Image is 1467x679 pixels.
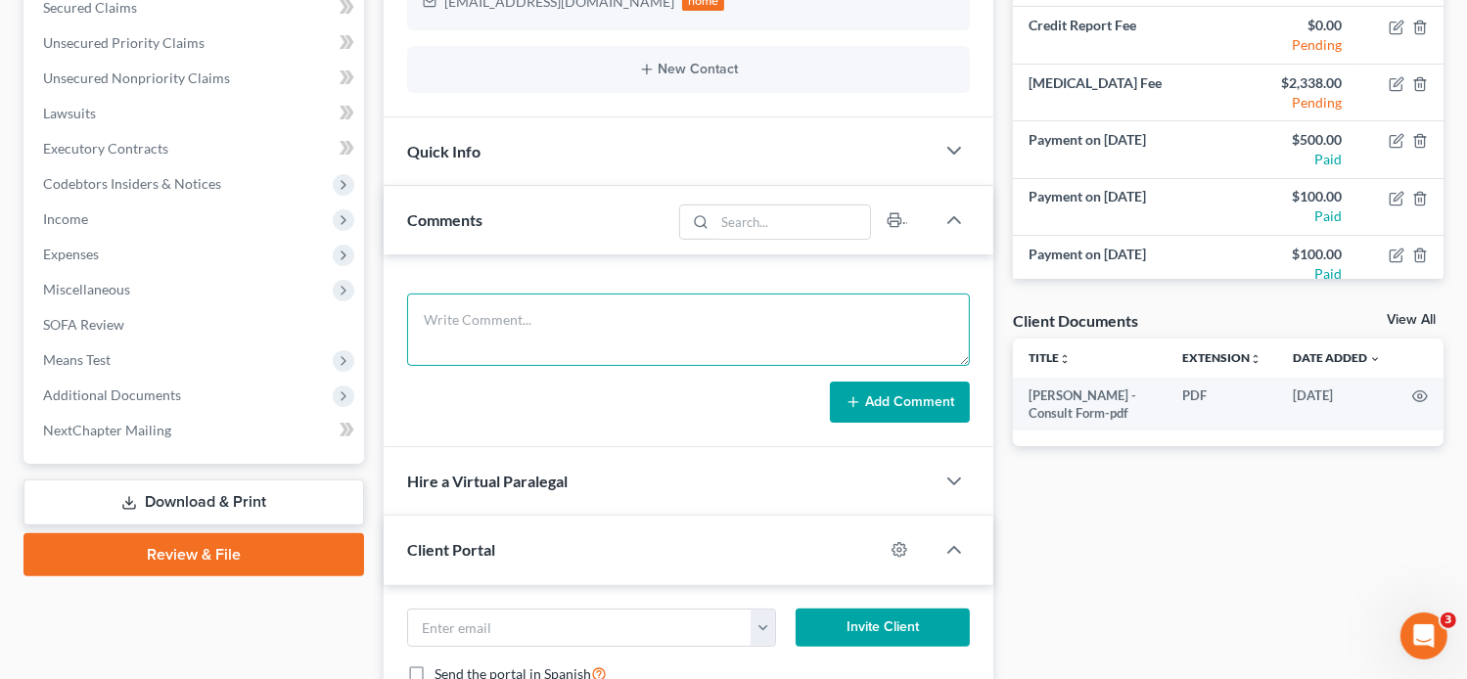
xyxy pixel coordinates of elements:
[1250,353,1261,365] i: unfold_more
[407,540,495,559] span: Client Portal
[1244,130,1342,150] div: $500.00
[43,140,168,157] span: Executory Contracts
[1013,178,1228,235] td: Payment on [DATE]
[1244,264,1342,284] div: Paid
[43,69,230,86] span: Unsecured Nonpriority Claims
[27,307,364,342] a: SOFA Review
[1013,7,1228,64] td: Credit Report Fee
[1400,612,1447,659] iframe: Intercom live chat
[1167,378,1277,431] td: PDF
[23,533,364,576] a: Review & File
[407,142,481,160] span: Quick Info
[1013,310,1138,331] div: Client Documents
[1182,350,1261,365] a: Extensionunfold_more
[1244,16,1342,35] div: $0.00
[1244,187,1342,206] div: $100.00
[1244,150,1342,169] div: Paid
[1293,350,1381,365] a: Date Added expand_more
[408,610,753,647] input: Enter email
[43,351,111,368] span: Means Test
[715,205,871,239] input: Search...
[796,609,971,648] button: Invite Client
[1244,73,1342,93] div: $2,338.00
[1244,206,1342,226] div: Paid
[27,413,364,448] a: NextChapter Mailing
[1369,353,1381,365] i: expand_more
[407,210,482,229] span: Comments
[1013,121,1228,178] td: Payment on [DATE]
[27,61,364,96] a: Unsecured Nonpriority Claims
[1013,64,1228,120] td: [MEDICAL_DATA] Fee
[43,34,205,51] span: Unsecured Priority Claims
[830,382,970,423] button: Add Comment
[43,316,124,333] span: SOFA Review
[43,105,96,121] span: Lawsuits
[1013,236,1228,293] td: Payment on [DATE]
[407,472,568,490] span: Hire a Virtual Paralegal
[1244,93,1342,113] div: Pending
[1244,35,1342,55] div: Pending
[1059,353,1071,365] i: unfold_more
[23,479,364,525] a: Download & Print
[1029,350,1071,365] a: Titleunfold_more
[1441,612,1456,628] span: 3
[27,131,364,166] a: Executory Contracts
[43,281,130,297] span: Miscellaneous
[1387,313,1436,327] a: View All
[27,25,364,61] a: Unsecured Priority Claims
[1013,378,1167,431] td: [PERSON_NAME] - Consult Form-pdf
[43,422,171,438] span: NextChapter Mailing
[1277,378,1397,431] td: [DATE]
[1244,245,1342,264] div: $100.00
[27,96,364,131] a: Lawsuits
[423,62,955,77] button: New Contact
[43,175,221,192] span: Codebtors Insiders & Notices
[43,246,99,262] span: Expenses
[43,386,181,403] span: Additional Documents
[43,210,88,227] span: Income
